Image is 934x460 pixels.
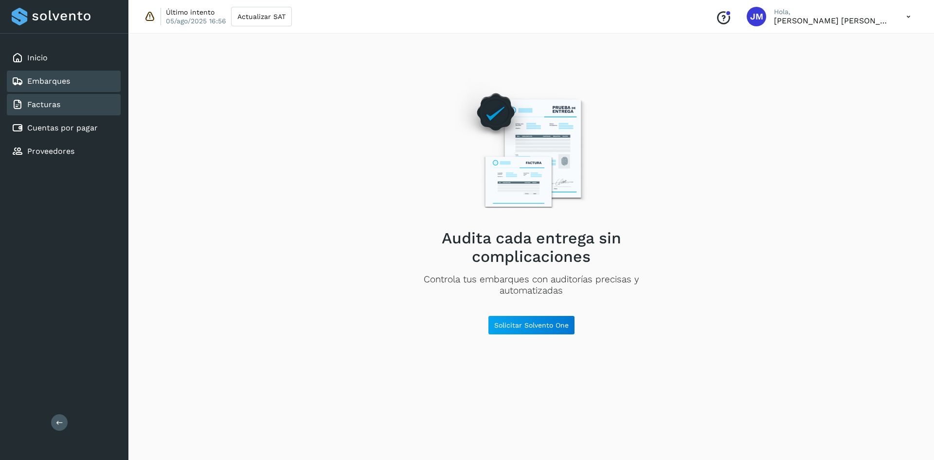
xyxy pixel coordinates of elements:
h2: Audita cada entrega sin complicaciones [393,229,670,266]
div: Embarques [7,71,121,92]
div: Inicio [7,47,121,69]
p: 05/ago/2025 16:56 [166,17,226,25]
a: Embarques [27,76,70,86]
button: Actualizar SAT [231,7,292,26]
span: Actualizar SAT [237,13,286,20]
a: Cuentas por pagar [27,123,98,132]
span: Solicitar Solvento One [494,322,569,329]
div: Proveedores [7,141,121,162]
div: Facturas [7,94,121,115]
p: Jorge Michel Arroyo Morales [774,16,891,25]
img: Empty state image [447,78,615,221]
a: Facturas [27,100,60,109]
button: Solicitar Solvento One [488,315,575,335]
a: Proveedores [27,147,74,156]
p: Último intento [166,8,215,17]
div: Cuentas por pagar [7,117,121,139]
a: Inicio [27,53,48,62]
p: Controla tus embarques con auditorías precisas y automatizadas [393,274,670,296]
p: Hola, [774,8,891,16]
